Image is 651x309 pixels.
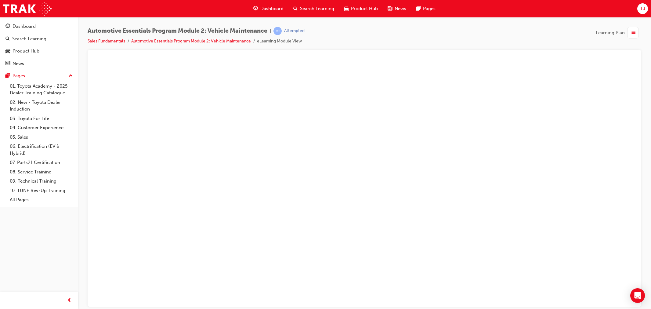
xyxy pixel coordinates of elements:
span: news-icon [388,5,392,13]
img: Trak [3,2,52,16]
span: TJ [640,5,645,12]
a: 04. Customer Experience [7,123,75,133]
span: search-icon [5,36,10,42]
a: 01. Toyota Academy - 2025 Dealer Training Catalogue [7,82,75,98]
a: car-iconProduct Hub [339,2,383,15]
span: up-icon [69,72,73,80]
div: Dashboard [13,23,36,30]
span: search-icon [293,5,298,13]
div: Open Intercom Messenger [630,288,645,303]
div: Pages [13,72,25,79]
a: 05. Sales [7,133,75,142]
button: Learning Plan [596,27,641,38]
span: Pages [423,5,436,12]
a: Sales Fundamentals [88,38,125,44]
a: 02. New - Toyota Dealer Induction [7,98,75,114]
button: TJ [637,3,648,14]
span: learningRecordVerb_ATTEMPT-icon [273,27,282,35]
div: News [13,60,24,67]
span: Automotive Essentials Program Module 2: Vehicle Maintenance [88,27,267,35]
span: pages-icon [416,5,421,13]
a: News [2,58,75,69]
a: 09. Technical Training [7,176,75,186]
a: 07. Parts21 Certification [7,158,75,167]
a: news-iconNews [383,2,411,15]
span: guage-icon [5,24,10,29]
button: Pages [2,70,75,82]
a: Product Hub [2,45,75,57]
span: Product Hub [351,5,378,12]
a: 03. Toyota For Life [7,114,75,123]
span: Learning Plan [596,29,625,36]
a: pages-iconPages [411,2,440,15]
span: prev-icon [67,297,72,304]
a: 08. Service Training [7,167,75,177]
a: All Pages [7,195,75,205]
span: guage-icon [253,5,258,13]
span: car-icon [344,5,349,13]
div: Attempted [284,28,305,34]
span: Search Learning [300,5,334,12]
a: Dashboard [2,21,75,32]
a: 10. TUNE Rev-Up Training [7,186,75,195]
span: pages-icon [5,73,10,79]
button: DashboardSearch LearningProduct HubNews [2,20,75,70]
a: guage-iconDashboard [248,2,288,15]
a: 06. Electrification (EV & Hybrid) [7,142,75,158]
li: eLearning Module View [257,38,302,45]
div: Product Hub [13,48,39,55]
span: list-icon [631,29,635,37]
span: News [395,5,406,12]
a: search-iconSearch Learning [288,2,339,15]
a: Search Learning [2,33,75,45]
span: news-icon [5,61,10,67]
span: Dashboard [260,5,284,12]
a: Automotive Essentials Program Module 2: Vehicle Maintenance [131,38,251,44]
div: Search Learning [12,35,46,42]
span: car-icon [5,49,10,54]
span: | [270,27,271,35]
